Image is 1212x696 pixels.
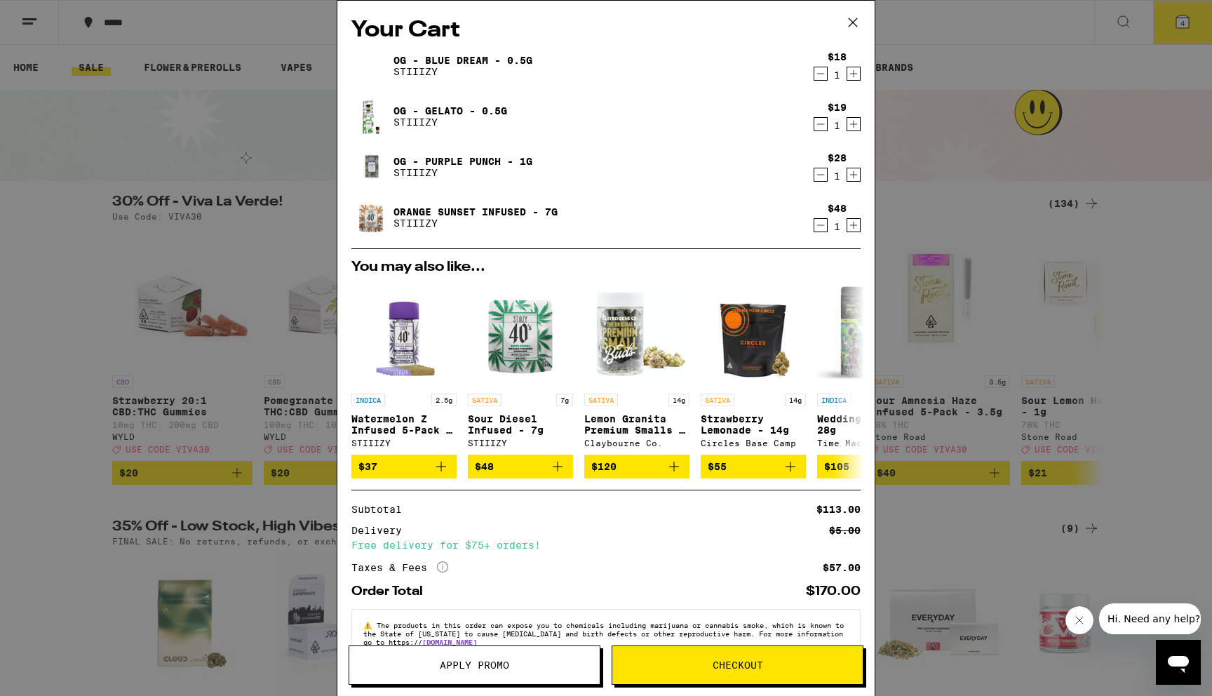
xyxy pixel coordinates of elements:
[351,439,457,448] div: STIIIZY
[393,116,507,128] p: STIIIZY
[468,394,501,406] p: SATIVA
[468,455,573,479] button: Add to bag
[701,455,806,479] button: Add to bag
[591,461,617,472] span: $120
[351,504,412,514] div: Subtotal
[1099,603,1201,634] iframe: Message from company
[393,105,507,116] a: OG - Gelato - 0.5g
[393,217,558,229] p: STIIIZY
[828,51,847,62] div: $18
[708,461,727,472] span: $55
[828,203,847,214] div: $48
[393,206,558,217] a: Orange Sunset Infused - 7g
[351,198,391,237] img: Orange Sunset Infused - 7g
[668,394,689,406] p: 14g
[431,394,457,406] p: 2.5g
[393,55,532,66] a: OG - Blue Dream - 0.5g
[351,46,391,86] img: OG - Blue Dream - 0.5g
[584,281,689,455] a: Open page for Lemon Granita Premium Smalls - 14g from Claybourne Co.
[828,221,847,232] div: 1
[847,168,861,182] button: Increment
[829,526,861,535] div: $5.00
[584,413,689,436] p: Lemon Granita Premium Smalls - 14g
[713,660,763,670] span: Checkout
[351,281,457,455] a: Open page for Watermelon Z Infused 5-Pack - 2.5g from STIIIZY
[701,394,734,406] p: SATIVA
[584,455,689,479] button: Add to bag
[823,563,861,573] div: $57.00
[468,281,573,387] img: STIIIZY - Sour Diesel Infused - 7g
[363,621,377,629] span: ⚠️
[816,504,861,514] div: $113.00
[584,281,689,387] img: Claybourne Co. - Lemon Granita Premium Smalls - 14g
[351,147,391,187] img: OG - Purple Punch - 1g
[468,413,573,436] p: Sour Diesel Infused - 7g
[363,621,844,646] span: The products in this order can expose you to chemicals including marijuana or cannabis smoke, whi...
[817,394,851,406] p: INDICA
[847,218,861,232] button: Increment
[828,69,847,81] div: 1
[785,394,806,406] p: 14g
[468,281,573,455] a: Open page for Sour Diesel Infused - 7g from STIIIZY
[817,455,922,479] button: Add to bag
[828,152,847,163] div: $28
[814,168,828,182] button: Decrement
[358,461,377,472] span: $37
[828,170,847,182] div: 1
[351,561,448,574] div: Taxes & Fees
[828,120,847,131] div: 1
[351,585,433,598] div: Order Total
[351,15,861,46] h2: Your Cart
[393,167,532,178] p: STIIIZY
[351,260,861,274] h2: You may also like...
[351,394,385,406] p: INDICA
[422,638,477,646] a: [DOMAIN_NAME]
[817,439,922,448] div: Time Machine
[584,439,689,448] div: Claybourne Co.
[351,413,457,436] p: Watermelon Z Infused 5-Pack - 2.5g
[847,117,861,131] button: Increment
[817,281,922,455] a: Open page for Wedding Cake - 28g from Time Machine
[468,439,573,448] div: STIIIZY
[814,117,828,131] button: Decrement
[817,413,922,436] p: Wedding Cake - 28g
[701,281,806,455] a: Open page for Strawberry Lemonade - 14g from Circles Base Camp
[475,461,494,472] span: $48
[817,281,922,387] img: Time Machine - Wedding Cake - 28g
[1156,640,1201,685] iframe: Button to launch messaging window
[349,645,600,685] button: Apply Promo
[1065,606,1093,634] iframe: Close message
[814,67,828,81] button: Decrement
[701,413,806,436] p: Strawberry Lemonade - 14g
[351,540,861,550] div: Free delivery for $75+ orders!
[806,585,861,598] div: $170.00
[612,645,863,685] button: Checkout
[393,156,532,167] a: OG - Purple Punch - 1g
[828,102,847,113] div: $19
[847,67,861,81] button: Increment
[584,394,618,406] p: SATIVA
[351,526,412,535] div: Delivery
[351,455,457,479] button: Add to bag
[814,218,828,232] button: Decrement
[393,66,532,77] p: STIIIZY
[556,394,573,406] p: 7g
[440,660,509,670] span: Apply Promo
[351,281,457,387] img: STIIIZY - Watermelon Z Infused 5-Pack - 2.5g
[824,461,849,472] span: $105
[351,97,391,136] img: OG - Gelato - 0.5g
[701,439,806,448] div: Circles Base Camp
[701,281,806,387] img: Circles Base Camp - Strawberry Lemonade - 14g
